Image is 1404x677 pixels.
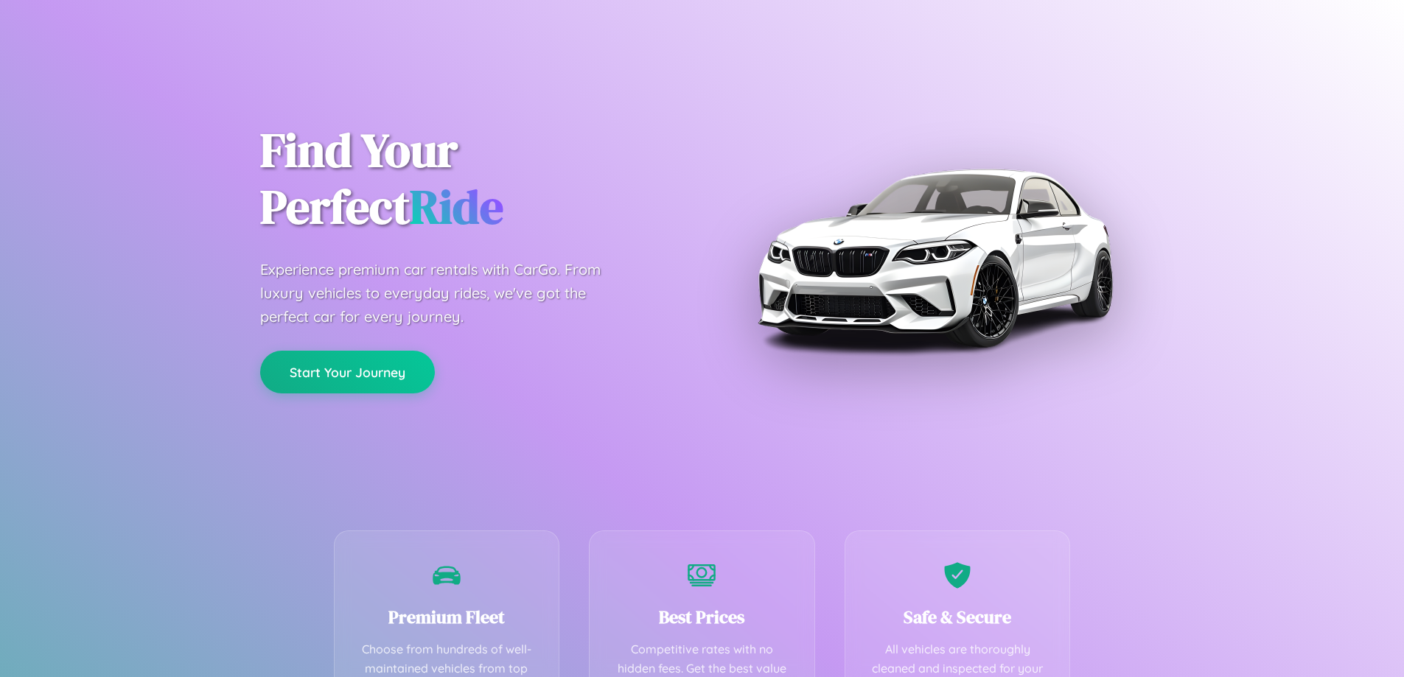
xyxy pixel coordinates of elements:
[260,258,629,329] p: Experience premium car rentals with CarGo. From luxury vehicles to everyday rides, we've got the ...
[260,351,435,393] button: Start Your Journey
[357,605,537,629] h3: Premium Fleet
[750,74,1119,442] img: Premium BMW car rental vehicle
[867,605,1048,629] h3: Safe & Secure
[410,175,503,239] span: Ride
[260,122,680,236] h1: Find Your Perfect
[612,605,792,629] h3: Best Prices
